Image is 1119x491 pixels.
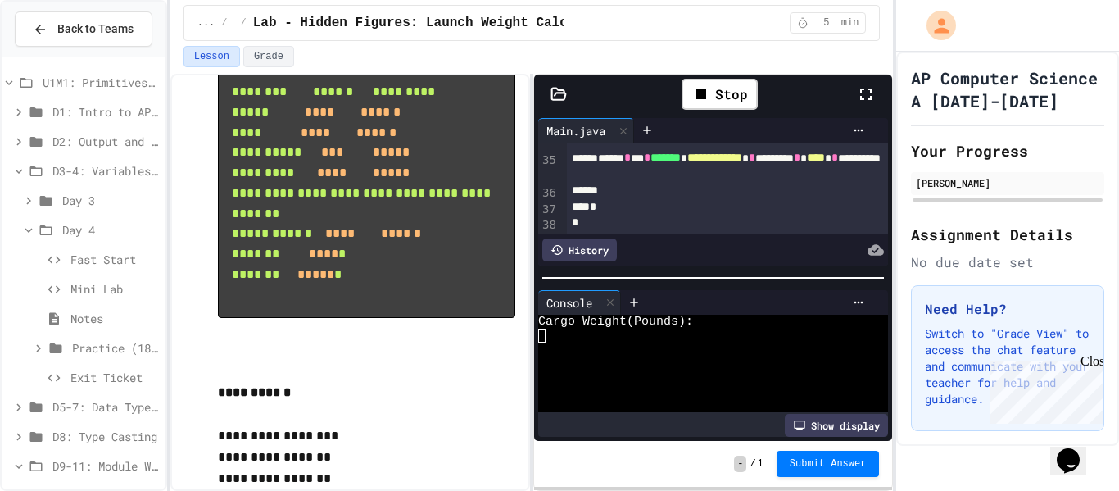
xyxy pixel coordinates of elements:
span: D5-7: Data Types and Number Calculations [52,398,159,416]
span: ... [197,16,215,30]
div: History [542,239,617,261]
span: Cargo Weight(Pounds): [538,315,693,329]
h2: Assignment Details [911,223,1104,246]
div: No due date set [911,252,1104,272]
h1: AP Computer Science A [DATE]-[DATE] [911,66,1104,112]
span: Day 3 [62,192,159,209]
div: Console [538,290,621,315]
span: D1: Intro to APCSA [52,103,159,120]
div: [PERSON_NAME] [916,175,1099,190]
span: - [734,456,746,472]
div: Console [538,294,600,311]
span: Exit Ticket [70,369,159,386]
span: U1M1: Primitives, Variables, Basic I/O [43,74,159,91]
div: 36 [538,185,559,202]
span: Fast Start [70,251,159,268]
h3: Need Help? [925,299,1090,319]
span: min [841,16,859,30]
h2: Your Progress [911,139,1104,162]
iframe: chat widget [983,354,1103,424]
span: Day 4 [62,221,159,239]
p: Switch to "Grade View" to access the chat feature and communicate with your teacher for help and ... [925,325,1090,407]
span: / [750,457,755,471]
span: 1 [758,457,763,471]
div: 35 [538,152,559,185]
div: My Account [909,7,960,44]
div: 37 [538,202,559,218]
iframe: chat widget [1050,425,1103,475]
button: Grade [243,46,294,67]
span: Practice (18 mins) [72,339,159,357]
button: Submit Answer [777,451,880,477]
span: Mini Lab [70,280,159,298]
span: D8: Type Casting [52,428,159,445]
div: Main.java [538,118,634,143]
span: 5 [813,16,840,30]
span: D3-4: Variables and Input [52,162,159,180]
span: Lab - Hidden Figures: Launch Weight Calculator [253,13,615,33]
span: D9-11: Module Wrap Up [52,457,159,475]
span: Submit Answer [790,457,867,471]
button: Lesson [183,46,240,67]
span: / [221,16,227,30]
div: Show display [785,414,888,437]
span: Notes [70,310,159,327]
span: D2: Output and Compiling Code [52,133,159,150]
div: Main.java [538,122,614,139]
button: Back to Teams [15,11,152,47]
span: / [241,16,247,30]
div: Stop [682,79,758,110]
div: 38 [538,217,559,234]
span: Back to Teams [57,20,134,38]
div: Chat with us now!Close [7,7,113,104]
